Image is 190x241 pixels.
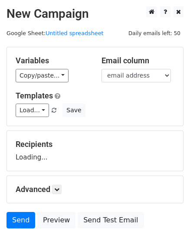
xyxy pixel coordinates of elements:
a: Load... [16,104,49,117]
a: Untitled spreadsheet [46,30,103,36]
iframe: Chat Widget [147,199,190,241]
h5: Recipients [16,140,174,149]
a: Daily emails left: 50 [125,30,183,36]
a: Preview [37,212,75,228]
div: Loading... [16,140,174,162]
button: Save [62,104,85,117]
h5: Variables [16,56,88,65]
a: Send Test Email [78,212,144,228]
a: Send [7,212,35,228]
h5: Email column [102,56,174,65]
a: Copy/paste... [16,69,69,82]
h5: Advanced [16,185,174,194]
small: Google Sheet: [7,30,104,36]
h2: New Campaign [7,7,183,21]
span: Daily emails left: 50 [125,29,183,38]
a: Templates [16,91,53,100]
